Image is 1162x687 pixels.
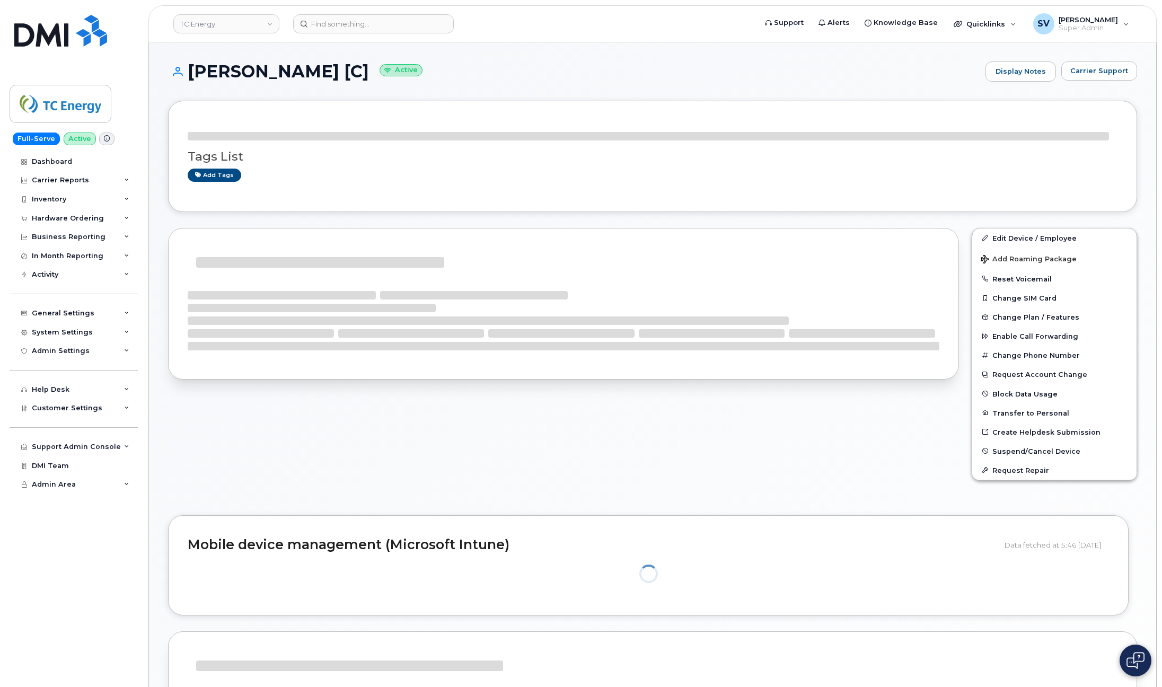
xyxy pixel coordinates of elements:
[972,346,1137,365] button: Change Phone Number
[981,255,1077,265] span: Add Roaming Package
[992,313,1079,321] span: Change Plan / Features
[972,384,1137,403] button: Block Data Usage
[972,248,1137,269] button: Add Roaming Package
[992,332,1078,340] span: Enable Call Forwarding
[972,307,1137,327] button: Change Plan / Features
[972,327,1137,346] button: Enable Call Forwarding
[1061,61,1137,81] button: Carrier Support
[972,442,1137,461] button: Suspend/Cancel Device
[972,461,1137,480] button: Request Repair
[972,228,1137,248] a: Edit Device / Employee
[188,538,997,552] h2: Mobile device management (Microsoft Intune)
[992,447,1080,455] span: Suspend/Cancel Device
[1126,652,1145,669] img: Open chat
[972,365,1137,384] button: Request Account Change
[168,62,980,81] h1: [PERSON_NAME] [C]
[972,403,1137,422] button: Transfer to Personal
[985,61,1056,82] a: Display Notes
[972,269,1137,288] button: Reset Voicemail
[380,64,422,76] small: Active
[1070,66,1128,76] span: Carrier Support
[188,169,241,182] a: Add tags
[1005,535,1109,555] div: Data fetched at 5:46 [DATE]
[188,150,1117,163] h3: Tags List
[972,422,1137,442] a: Create Helpdesk Submission
[972,288,1137,307] button: Change SIM Card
